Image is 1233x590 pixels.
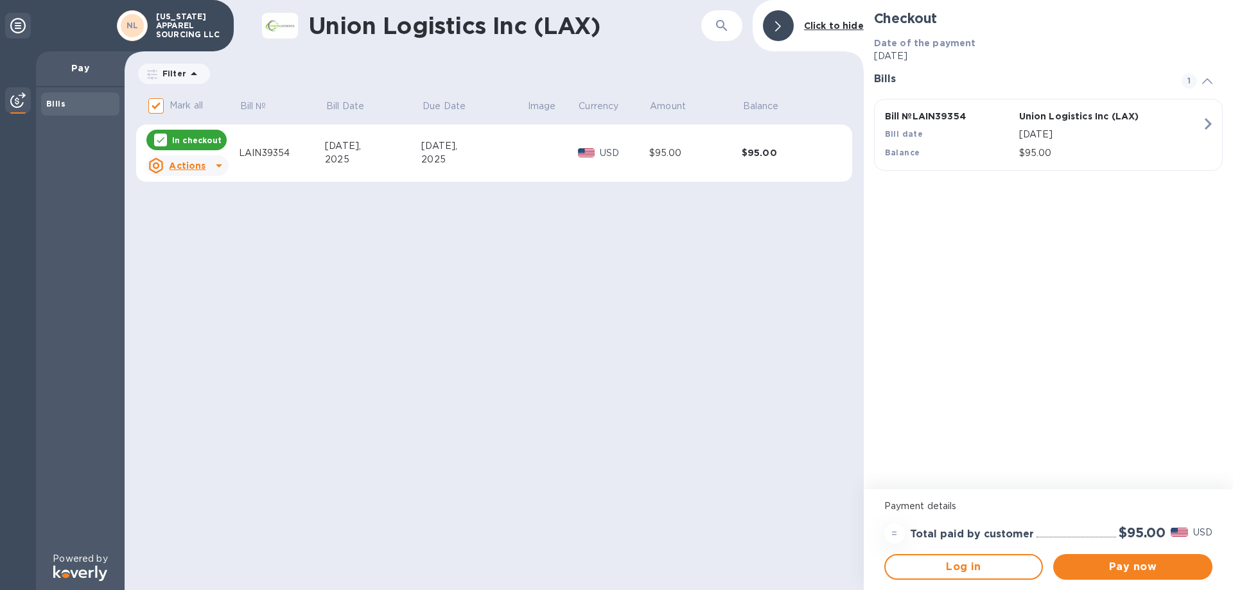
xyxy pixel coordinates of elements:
p: Image [528,100,556,113]
p: Bill № [240,100,267,113]
p: Bill Date [326,100,364,113]
div: 2025 [325,153,421,166]
span: Pay now [1063,559,1202,575]
span: 1 [1182,73,1197,89]
p: Payment details [884,499,1212,513]
div: [DATE], [421,139,526,153]
span: Balance [743,100,796,113]
img: Logo [53,566,107,581]
p: Powered by [53,552,107,566]
div: $95.00 [649,146,742,160]
p: In checkout [172,135,222,146]
span: Bill № [240,100,283,113]
b: Bills [46,99,66,108]
div: 2025 [421,153,526,166]
div: $95.00 [742,146,835,159]
h2: $95.00 [1119,525,1166,541]
u: Actions [169,161,205,171]
span: Amount [650,100,703,113]
p: [US_STATE] APPAREL SOURCING LLC [156,12,220,39]
p: USD [600,146,649,160]
h3: Total paid by customer [910,528,1034,541]
b: Date of the payment [874,38,976,48]
p: Mark all [170,99,203,112]
button: Bill №LAIN39354Union Logistics Inc (LAX)Bill date[DATE]Balance$95.00 [874,99,1223,171]
p: Due Date [423,100,466,113]
p: Currency [579,100,618,113]
div: LAIN39354 [239,146,325,160]
p: $95.00 [1019,146,1202,160]
span: Log in [896,559,1032,575]
p: Filter [157,68,186,79]
p: USD [1193,526,1212,539]
img: USD [578,148,595,157]
b: Bill date [885,129,923,139]
b: Click to hide [804,21,864,31]
button: Pay now [1053,554,1212,580]
p: Amount [650,100,686,113]
h3: Bills [874,73,1166,85]
b: NL [127,21,139,30]
p: [DATE] [874,49,1223,63]
p: Pay [46,62,114,74]
button: Log in [884,554,1044,580]
div: [DATE], [325,139,421,153]
h1: Union Logistics Inc (LAX) [308,12,646,39]
b: Balance [885,148,920,157]
div: = [884,523,905,544]
span: Bill Date [326,100,381,113]
p: Bill № LAIN39354 [885,110,1014,123]
p: [DATE] [1019,128,1202,141]
img: USD [1171,528,1188,537]
p: Balance [743,100,779,113]
span: Due Date [423,100,482,113]
h2: Checkout [874,10,1223,26]
p: Union Logistics Inc (LAX) [1019,110,1148,123]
